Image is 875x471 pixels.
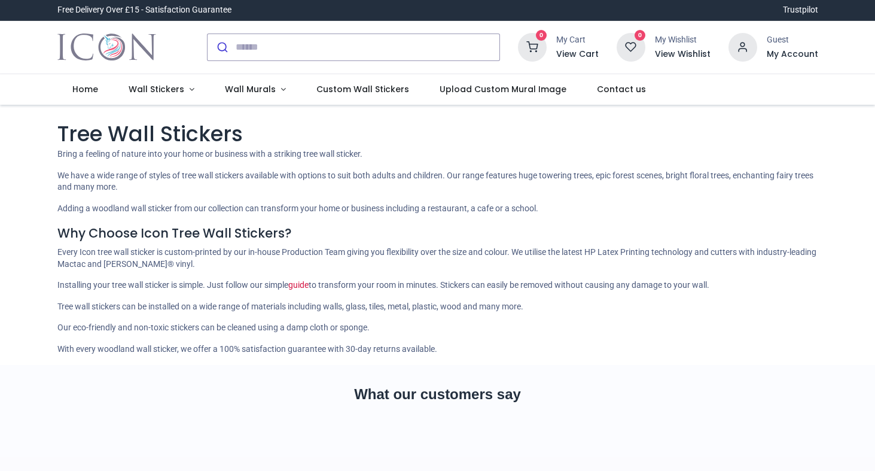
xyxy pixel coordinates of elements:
[57,31,156,64] a: Logo of Icon Wall Stickers
[556,34,599,46] div: My Cart
[57,279,818,291] p: Installing your tree wall sticker is simple. Just follow our simple to transform your room in min...
[536,30,547,41] sup: 0
[208,34,236,60] button: Submit
[114,74,210,105] a: Wall Stickers
[316,83,409,95] span: Custom Wall Stickers
[767,34,818,46] div: Guest
[635,30,646,41] sup: 0
[556,48,599,60] a: View Cart
[783,4,818,16] a: Trustpilot
[57,301,818,313] p: Tree wall stickers can be installed on a wide range of materials including walls, glass, tiles, m...
[617,41,645,51] a: 0
[57,224,818,242] h4: Why Choose Icon Tree Wall Stickers?
[57,148,818,160] p: Bring a feeling of nature into your home or business with a striking tree wall sticker.
[129,83,184,95] span: Wall Stickers
[57,384,818,405] h2: What our customers say
[57,31,156,64] img: Icon Wall Stickers
[57,203,818,215] p: Adding a woodland wall sticker from our collection can transform your home or business including ...
[57,322,818,334] p: Our eco-friendly and non-toxic stickers can be cleaned using a damp cloth or sponge.
[655,48,711,60] a: View Wishlist
[209,74,301,105] a: Wall Murals
[57,4,231,16] div: Free Delivery Over £15 - Satisfaction Guarantee
[57,247,818,270] p: Every Icon tree wall sticker is custom-printed by our in-house Production Team giving you flexibi...
[767,48,818,60] a: My Account
[57,170,818,193] p: We have a wide range of styles of tree wall stickers available with options to suit both adults a...
[57,344,818,355] p: With every woodland wall sticker, we offer a 100% satisfaction guarantee with 30-day returns avai...
[597,83,646,95] span: Contact us
[57,119,818,148] h1: Tree Wall Stickers
[440,83,566,95] span: Upload Custom Mural Image
[518,41,547,51] a: 0
[72,83,98,95] span: Home
[288,280,309,290] a: guide
[655,34,711,46] div: My Wishlist
[225,83,276,95] span: Wall Murals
